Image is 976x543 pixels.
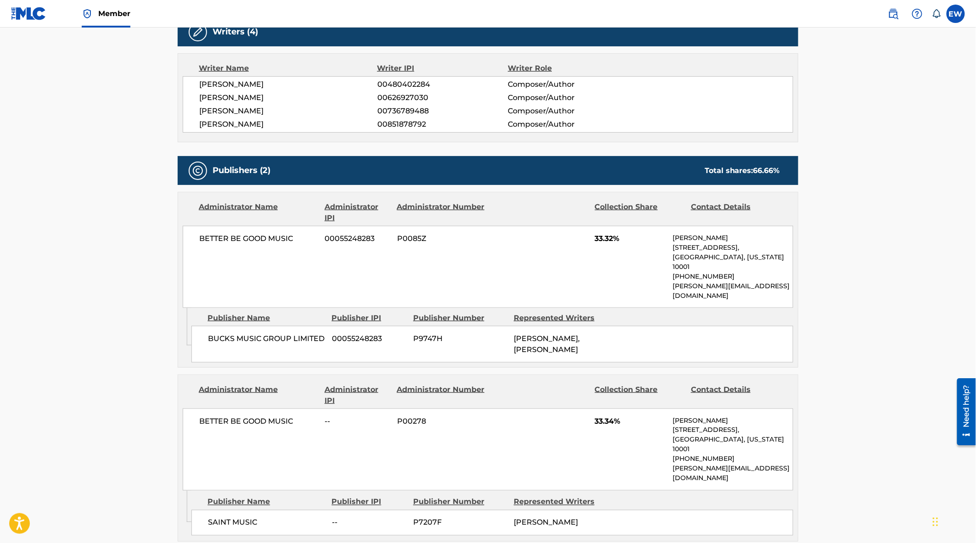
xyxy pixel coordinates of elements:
[208,313,325,324] div: Publisher Name
[413,497,507,508] div: Publisher Number
[82,8,93,19] img: Top Rightsholder
[325,202,390,224] div: Administrator IPI
[377,106,508,117] span: 00736789488
[673,464,793,483] p: [PERSON_NAME][EMAIL_ADDRESS][DOMAIN_NAME]
[377,63,508,74] div: Writer IPI
[753,166,780,175] span: 66.66 %
[332,517,406,528] span: --
[199,416,318,427] span: BETTER BE GOOD MUSIC
[908,5,926,23] div: Help
[508,119,627,130] span: Composer/Author
[508,106,627,117] span: Composer/Author
[514,313,607,324] div: Represented Writers
[673,454,793,464] p: [PHONE_NUMBER]
[199,63,377,74] div: Writer Name
[11,7,46,20] img: MLC Logo
[673,425,793,435] p: [STREET_ADDRESS],
[888,8,899,19] img: search
[673,233,793,243] p: [PERSON_NAME]
[413,517,507,528] span: P7207F
[325,233,390,244] span: 00055248283
[208,517,325,528] span: SAINT MUSIC
[514,334,580,354] span: [PERSON_NAME], [PERSON_NAME]
[377,79,508,90] span: 00480402284
[884,5,903,23] a: Public Search
[413,333,507,344] span: P9747H
[413,313,507,324] div: Publisher Number
[673,252,793,272] p: [GEOGRAPHIC_DATA], [US_STATE] 10001
[673,272,793,281] p: [PHONE_NUMBER]
[397,384,486,406] div: Administrator Number
[508,92,627,103] span: Composer/Author
[199,119,377,130] span: [PERSON_NAME]
[377,92,508,103] span: 00626927030
[932,9,941,18] div: Notifications
[397,233,486,244] span: P0085Z
[595,416,666,427] span: 33.34%
[930,499,976,543] iframe: Chat Widget
[98,8,130,19] span: Member
[331,497,406,508] div: Publisher IPI
[514,497,607,508] div: Represented Writers
[705,165,780,176] div: Total shares:
[933,508,938,536] div: Drag
[595,202,684,224] div: Collection Share
[595,384,684,406] div: Collection Share
[950,375,976,449] iframe: Resource Center
[192,27,203,38] img: Writers
[514,518,578,527] span: [PERSON_NAME]
[947,5,965,23] div: User Menu
[397,202,486,224] div: Administrator Number
[332,333,406,344] span: 00055248283
[912,8,923,19] img: help
[199,92,377,103] span: [PERSON_NAME]
[673,243,793,252] p: [STREET_ADDRESS],
[673,281,793,301] p: [PERSON_NAME][EMAIL_ADDRESS][DOMAIN_NAME]
[199,202,318,224] div: Administrator Name
[199,384,318,406] div: Administrator Name
[397,416,486,427] span: P00278
[213,165,270,176] h5: Publishers (2)
[673,416,793,425] p: [PERSON_NAME]
[192,165,203,176] img: Publishers
[691,384,780,406] div: Contact Details
[673,435,793,454] p: [GEOGRAPHIC_DATA], [US_STATE] 10001
[325,384,390,406] div: Administrator IPI
[213,27,258,37] h5: Writers (4)
[208,333,325,344] span: BUCKS MUSIC GROUP LIMITED
[331,313,406,324] div: Publisher IPI
[691,202,780,224] div: Contact Details
[199,79,377,90] span: [PERSON_NAME]
[199,106,377,117] span: [PERSON_NAME]
[508,79,627,90] span: Composer/Author
[595,233,666,244] span: 33.32%
[199,233,318,244] span: BETTER BE GOOD MUSIC
[377,119,508,130] span: 00851878792
[508,63,627,74] div: Writer Role
[208,497,325,508] div: Publisher Name
[325,416,390,427] span: --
